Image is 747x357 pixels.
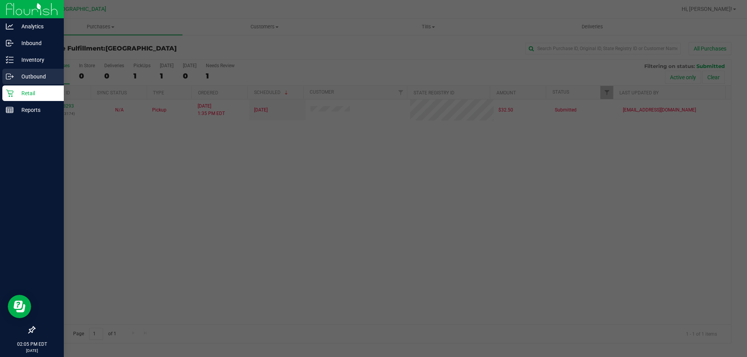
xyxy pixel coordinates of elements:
[6,73,14,80] inline-svg: Outbound
[14,55,60,64] p: Inventory
[6,106,14,114] inline-svg: Reports
[6,39,14,47] inline-svg: Inbound
[14,38,60,48] p: Inbound
[4,348,60,354] p: [DATE]
[14,22,60,31] p: Analytics
[14,89,60,98] p: Retail
[14,105,60,115] p: Reports
[6,56,14,64] inline-svg: Inventory
[8,295,31,318] iframe: Resource center
[14,72,60,81] p: Outbound
[6,89,14,97] inline-svg: Retail
[4,341,60,348] p: 02:05 PM EDT
[6,23,14,30] inline-svg: Analytics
